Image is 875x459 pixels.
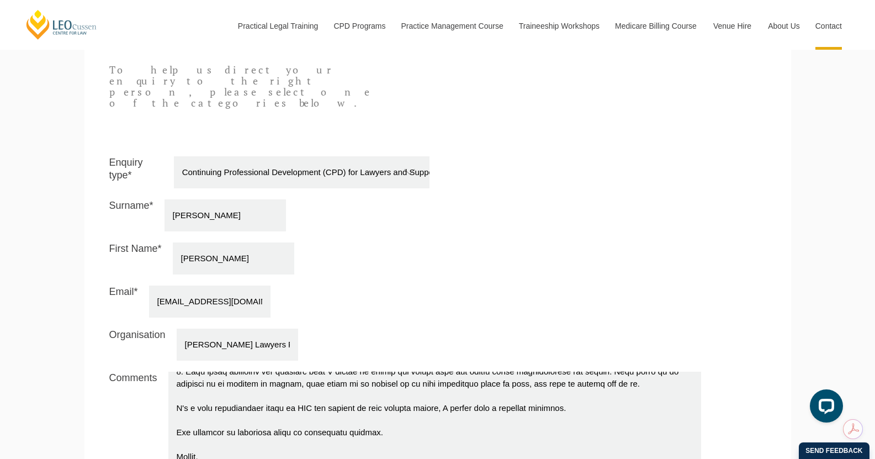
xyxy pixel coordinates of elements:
a: Venue Hire [705,2,760,50]
label: Surname* [109,199,153,229]
a: Traineeship Workshops [511,2,607,50]
label: Enquiry type* [109,156,163,186]
label: Organisation [109,329,166,358]
a: CPD Programs [325,2,393,50]
a: Practice Management Course [393,2,511,50]
a: About Us [760,2,807,50]
label: First Name* [109,242,162,272]
a: Contact [807,2,850,50]
iframe: LiveChat chat widget [801,385,847,431]
a: Medicare Billing Course [607,2,705,50]
a: Practical Legal Training [230,2,326,50]
p: To help us direct your enquiry to the right person, please select one of the categories below. [109,65,373,108]
label: Email* [109,286,138,315]
a: [PERSON_NAME] Centre for Law [25,9,98,40]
